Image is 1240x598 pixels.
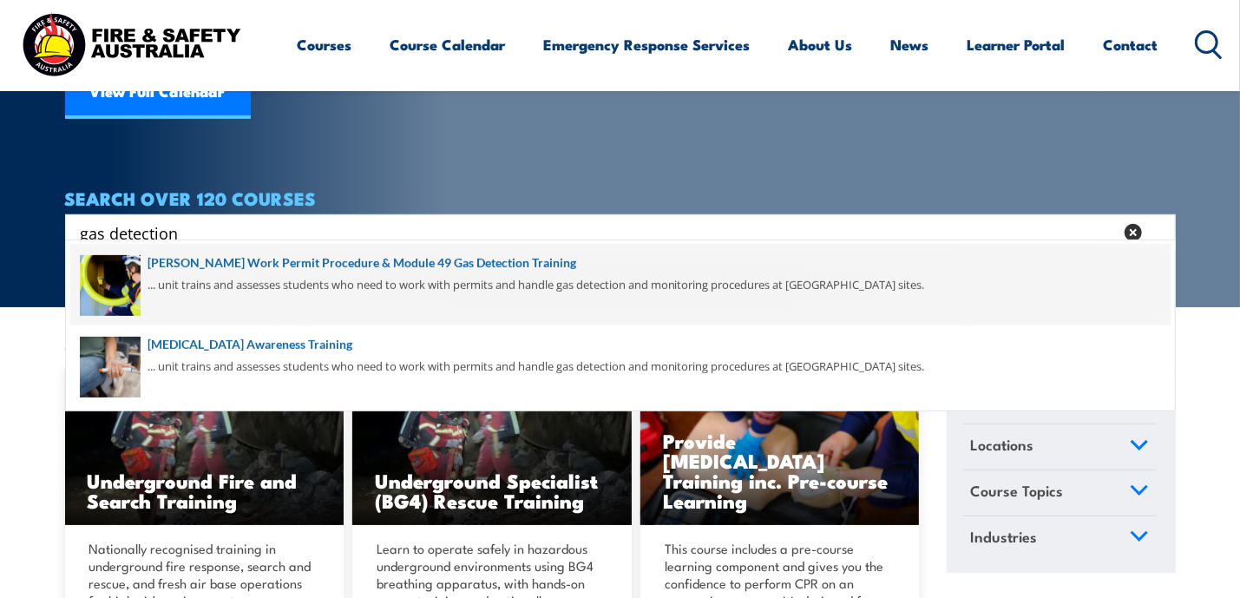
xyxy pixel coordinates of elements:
[640,369,920,525] img: Low Voltage Rescue and Provide CPR
[963,516,1157,562] a: Industries
[1145,220,1170,245] button: Search magnifier button
[84,220,1117,245] form: Search form
[891,22,929,68] a: News
[375,470,609,510] h3: Underground Specialist (BG4) Rescue Training
[963,470,1157,516] a: Course Topics
[971,479,1064,503] span: Course Topics
[971,433,1034,457] span: Locations
[968,22,1066,68] a: Learner Portal
[789,22,853,68] a: About Us
[80,335,1161,354] a: [MEDICAL_DATA] Awareness Training
[65,67,251,119] a: View Full Calendar
[963,424,1157,470] a: Locations
[544,22,751,68] a: Emergency Response Services
[298,22,352,68] a: Courses
[390,22,506,68] a: Course Calendar
[663,430,897,510] h3: Provide [MEDICAL_DATA] Training inc. Pre-course Learning
[65,188,1176,207] h4: SEARCH OVER 120 COURSES
[352,369,632,525] img: Underground mine rescue
[88,470,322,510] h3: Underground Fire and Search Training
[352,369,632,525] a: Underground Specialist (BG4) Rescue Training
[971,525,1038,549] span: Industries
[65,369,344,525] img: Underground mine rescue
[1104,22,1158,68] a: Contact
[81,220,1113,246] input: Search input
[80,253,1161,273] a: [PERSON_NAME] Work Permit Procedure & Module 49 Gas Detection Training
[640,369,920,525] a: Provide [MEDICAL_DATA] Training inc. Pre-course Learning
[65,369,344,525] a: Underground Fire and Search Training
